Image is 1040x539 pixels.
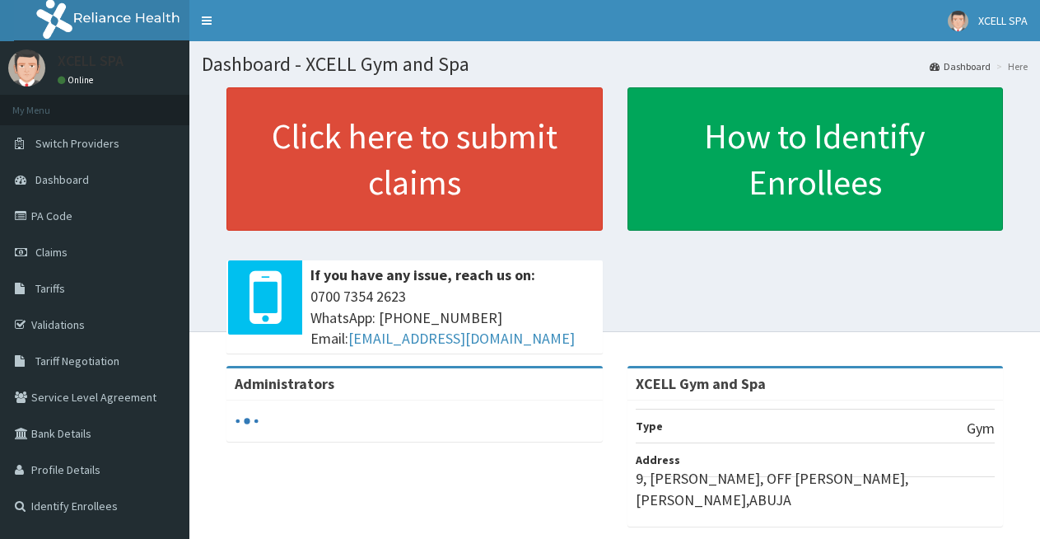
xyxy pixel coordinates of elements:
[636,468,996,510] p: 9, [PERSON_NAME], OFF [PERSON_NAME], [PERSON_NAME],ABUJA
[35,172,89,187] span: Dashboard
[967,418,995,439] p: Gym
[348,329,575,348] a: [EMAIL_ADDRESS][DOMAIN_NAME]
[58,54,124,68] p: XCELL SPA
[636,419,663,434] b: Type
[202,54,1028,75] h1: Dashboard - XCELL Gym and Spa
[310,265,535,284] b: If you have any issue, reach us on:
[636,374,766,393] strong: XCELL Gym and Spa
[226,87,603,231] a: Click here to submit claims
[235,374,334,393] b: Administrators
[8,49,45,87] img: User Image
[35,245,68,260] span: Claims
[58,74,97,86] a: Online
[978,13,1028,28] span: XCELL SPA
[35,136,119,151] span: Switch Providers
[930,59,991,73] a: Dashboard
[636,452,680,467] b: Address
[235,409,259,434] svg: audio-loading
[310,286,595,349] span: 0700 7354 2623 WhatsApp: [PHONE_NUMBER] Email:
[627,87,1004,231] a: How to Identify Enrollees
[35,354,119,368] span: Tariff Negotiation
[948,11,968,31] img: User Image
[992,59,1028,73] li: Here
[35,281,65,296] span: Tariffs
